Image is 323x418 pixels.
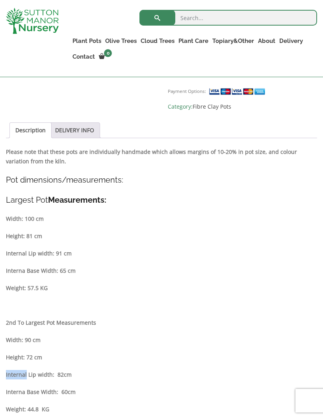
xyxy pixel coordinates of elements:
[6,388,76,396] strong: Interna Base Width: 60cm
[104,49,112,57] span: 0
[6,8,59,34] img: logo
[6,250,72,257] strong: Internal Lip width: 91 cm
[55,123,94,138] a: DELIVERY INFO
[6,148,297,165] strong: Please note that these pots are individually handmade which allows margins of 10-20% in pot size,...
[277,35,305,46] a: Delivery
[71,51,97,62] a: Contact
[6,174,317,186] h4: Pot dimensions/measurements:
[6,267,76,274] strong: Interna Base Width: 65 cm
[6,319,96,326] strong: 2nd To Largest Pot Measurements
[103,35,139,46] a: Olive Trees
[6,353,42,361] strong: Height: 72 cm
[193,103,231,110] a: Fibre Clay Pots
[6,336,41,344] strong: Width: 90 cm
[168,88,206,94] small: Payment Options:
[6,371,72,378] strong: Internal Lip width: 82cm
[6,284,48,292] strong: Weight: 57.5 KG
[6,232,42,240] strong: Height: 81 cm
[139,10,317,26] input: Search...
[168,102,317,111] span: Category:
[6,405,49,413] strong: Weight: 44.8 KG
[6,215,44,222] strong: Width: 100 cm
[48,195,106,205] strong: Measurements:
[210,35,256,46] a: Topiary&Other
[15,123,46,138] a: Description
[209,87,268,96] img: payment supported
[6,194,317,206] h4: Largest Pot
[139,35,176,46] a: Cloud Trees
[256,35,277,46] a: About
[71,35,103,46] a: Plant Pots
[176,35,210,46] a: Plant Care
[97,51,114,62] a: 0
